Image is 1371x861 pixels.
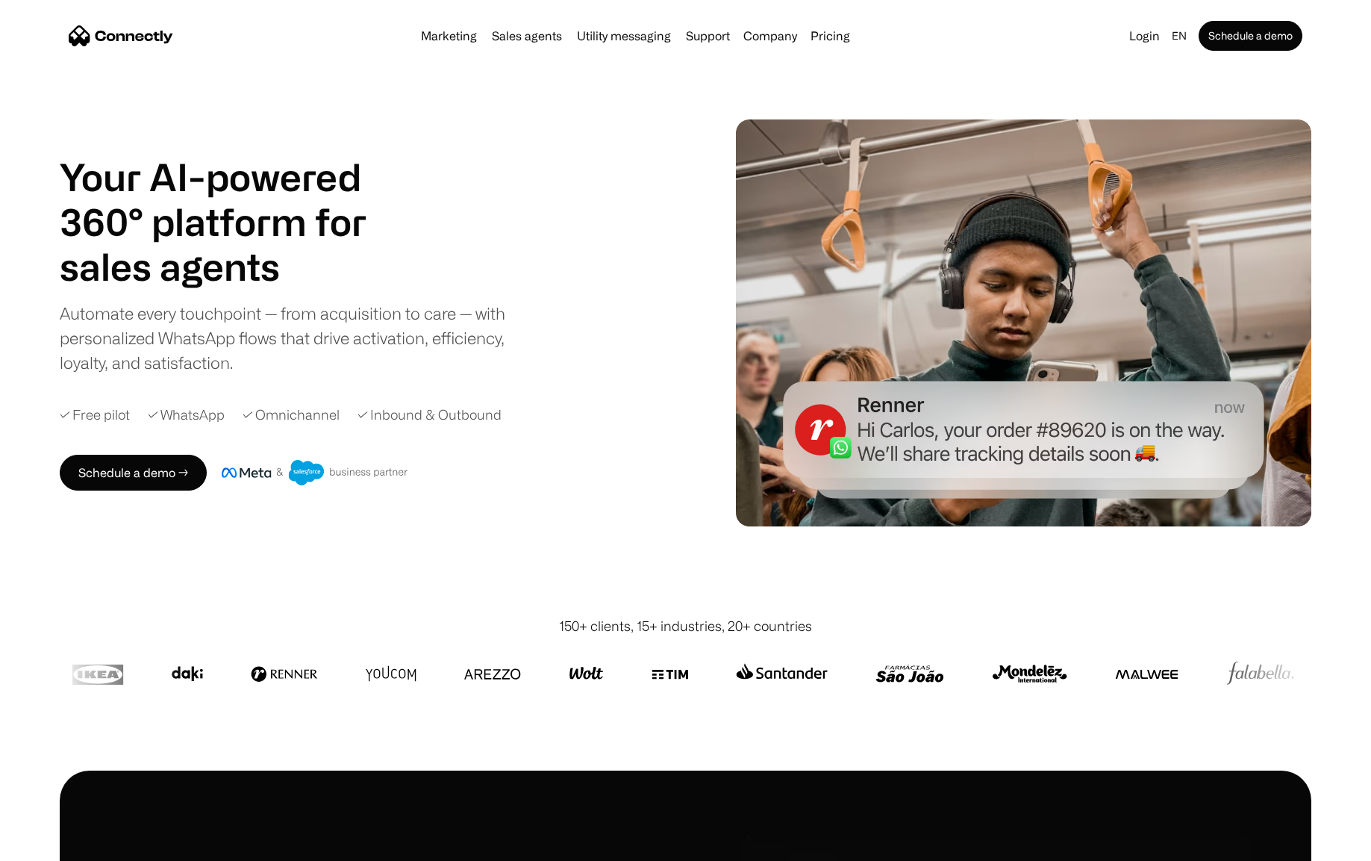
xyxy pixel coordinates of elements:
[1172,25,1187,46] div: en
[60,155,403,244] h1: Your AI-powered 360° platform for
[486,30,568,42] a: Sales agents
[148,405,225,425] div: ✓ WhatsApp
[571,30,677,42] a: Utility messaging
[1199,21,1302,51] a: Schedule a demo
[69,25,173,47] a: home
[680,30,736,42] a: Support
[243,405,340,425] div: ✓ Omnichannel
[60,244,403,289] div: 1 of 4
[60,244,403,289] div: carousel
[1123,25,1166,46] a: Login
[15,833,90,856] aside: Language selected: English
[357,405,502,425] div: ✓ Inbound & Outbound
[1166,25,1196,46] div: en
[415,30,483,42] a: Marketing
[30,835,90,856] ul: Language list
[743,25,797,46] div: Company
[60,301,530,375] div: Automate every touchpoint — from acquisition to care — with personalized WhatsApp flows that driv...
[559,616,812,636] div: 150+ clients, 15+ industries, 20+ countries
[739,25,802,46] div: Company
[60,244,403,289] h1: sales agents
[60,405,130,425] div: ✓ Free pilot
[222,460,408,485] img: Meta and Salesforce business partner badge.
[60,455,207,491] a: Schedule a demo →
[805,30,856,42] a: Pricing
